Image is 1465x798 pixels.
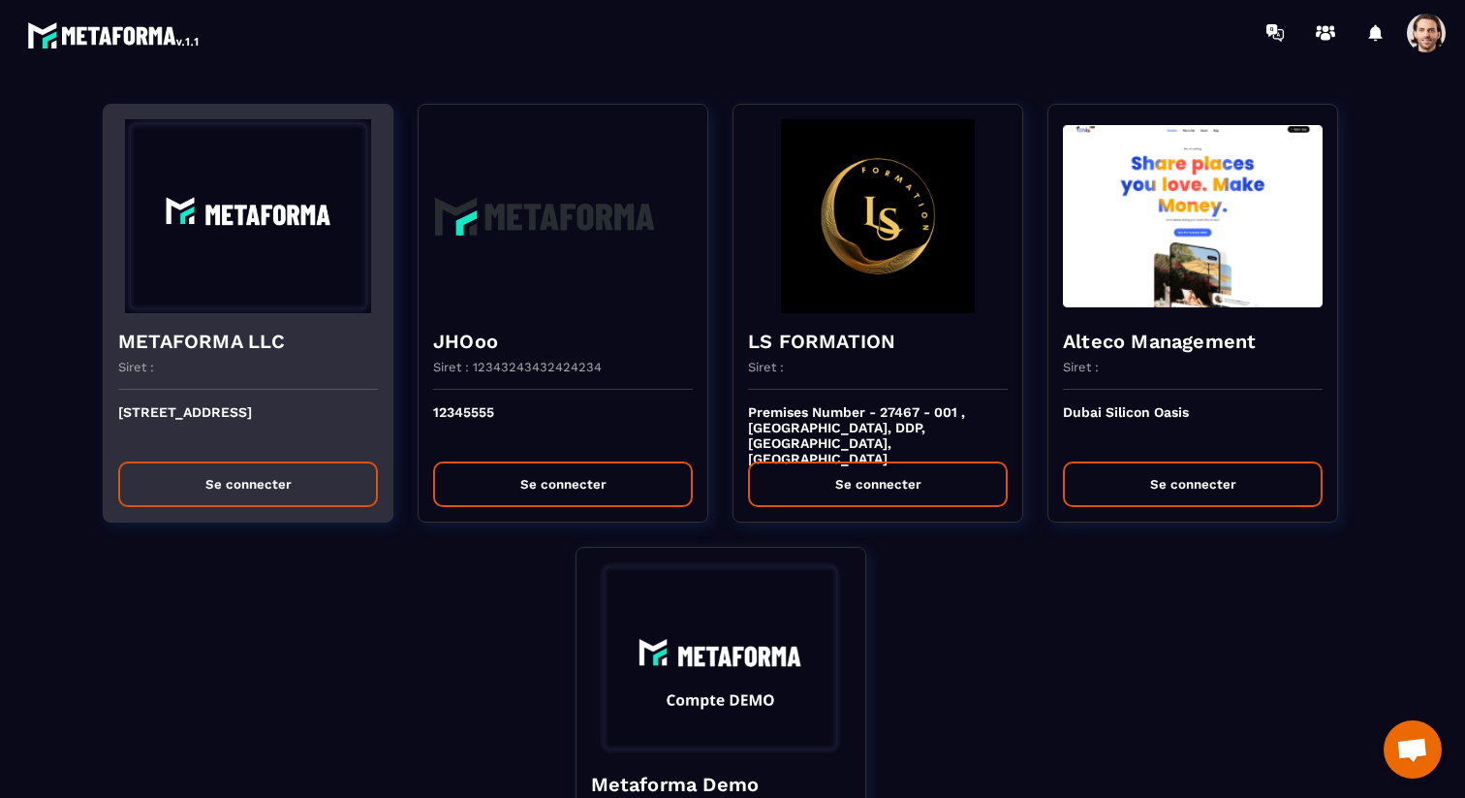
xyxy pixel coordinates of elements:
[433,462,693,507] button: Se connecter
[118,404,378,447] p: [STREET_ADDRESS]
[748,360,784,374] p: Siret :
[1063,119,1323,313] img: funnel-background
[118,328,378,355] h4: METAFORMA LLC
[1063,328,1323,355] h4: Alteco Management
[748,404,1008,447] p: Premises Number - 27467 - 001 , [GEOGRAPHIC_DATA], DDP, [GEOGRAPHIC_DATA], [GEOGRAPHIC_DATA]
[591,562,851,756] img: funnel-background
[118,360,154,374] p: Siret :
[433,404,693,447] p: 12345555
[433,119,693,313] img: funnel-background
[1063,404,1323,447] p: Dubai Silicon Oasis
[748,119,1008,313] img: funnel-background
[748,462,1008,507] button: Se connecter
[433,328,693,355] h4: JHOoo
[118,462,378,507] button: Se connecter
[433,360,602,374] p: Siret : 12343243432424234
[748,328,1008,355] h4: LS FORMATION
[27,17,202,52] img: logo
[1063,360,1099,374] p: Siret :
[591,771,851,798] h4: Metaforma Demo
[1384,720,1442,779] div: Ouvrir le chat
[1063,462,1323,507] button: Se connecter
[118,119,378,313] img: funnel-background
